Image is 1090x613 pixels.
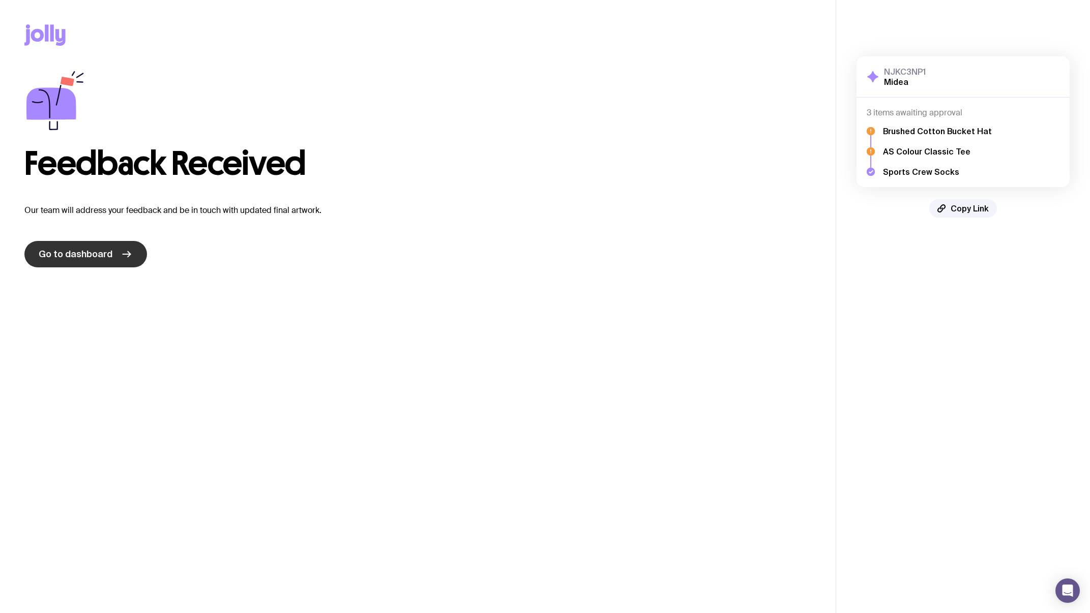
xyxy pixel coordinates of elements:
h1: Feedback Received [24,147,811,180]
button: Copy Link [929,199,997,218]
p: Our team will address your feedback and be in touch with updated final artwork. [24,204,811,217]
div: Open Intercom Messenger [1055,578,1080,603]
span: Copy Link [951,203,989,213]
h3: NJKC3NP1 [884,67,926,77]
h4: 3 items awaiting approval [867,108,1059,118]
h5: AS Colour Classic Tee [883,146,992,157]
span: Go to dashboard [39,248,112,260]
h2: Midea [884,77,926,87]
h5: Brushed Cotton Bucket Hat [883,126,992,136]
h5: Sports Crew Socks [883,167,992,177]
a: Go to dashboard [24,241,147,267]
